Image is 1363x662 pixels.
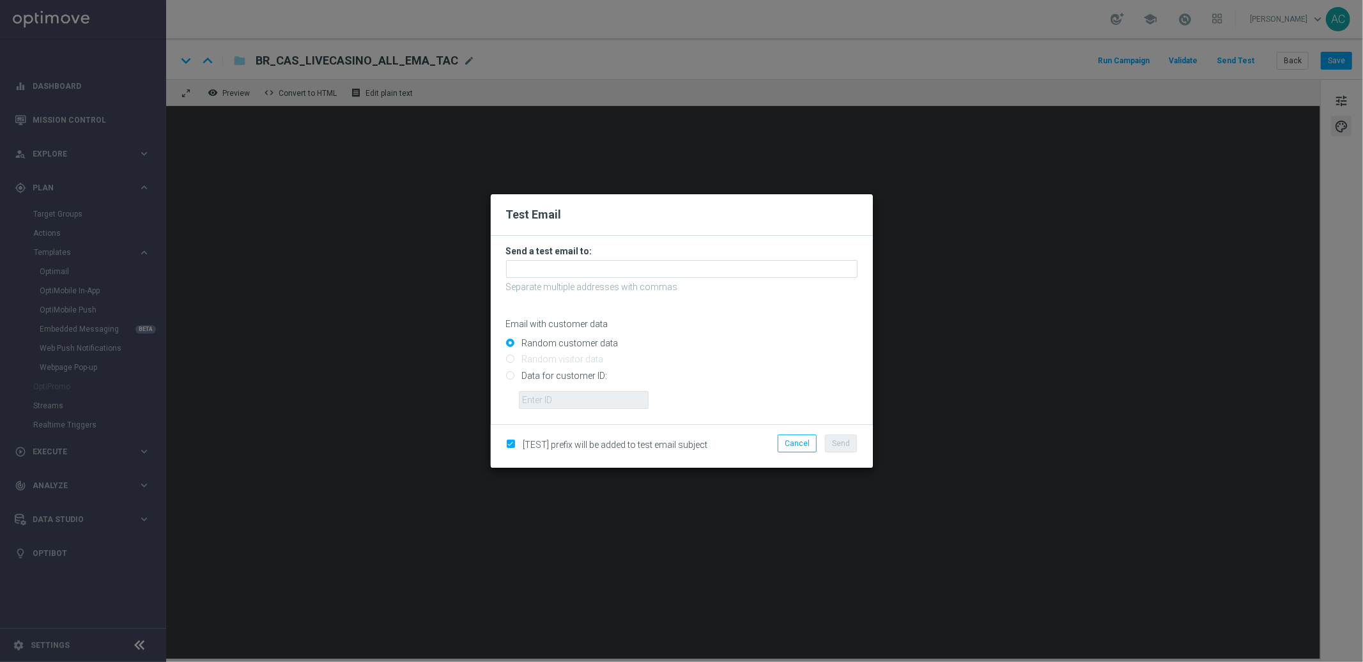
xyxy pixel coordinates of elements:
[519,337,619,349] label: Random customer data
[506,245,858,257] h3: Send a test email to:
[506,207,858,222] h2: Test Email
[519,391,649,409] input: Enter ID
[825,435,857,452] button: Send
[778,435,817,452] button: Cancel
[523,440,708,450] span: [TEST] prefix will be added to test email subject
[832,439,850,448] span: Send
[506,281,858,293] p: Separate multiple addresses with commas
[506,318,858,330] p: Email with customer data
